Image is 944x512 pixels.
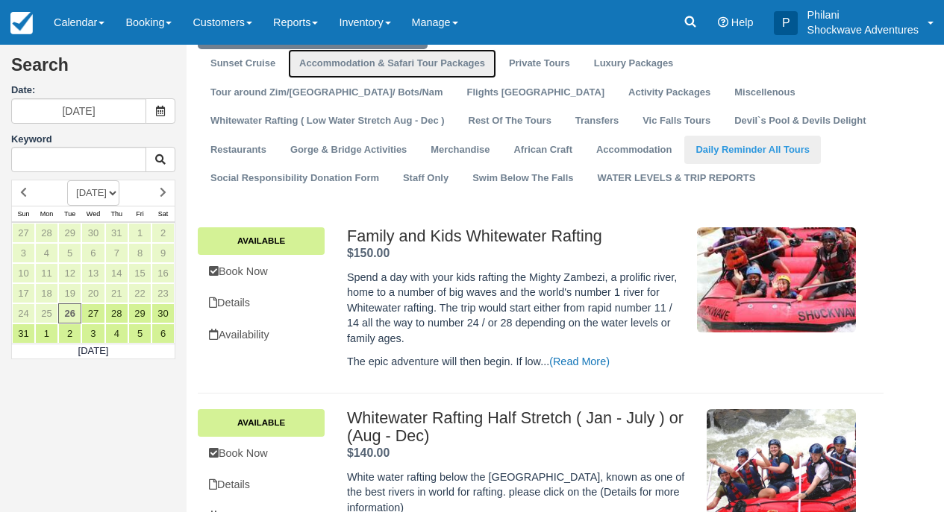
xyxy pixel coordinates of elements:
a: 30 [151,303,175,323]
a: 20 [81,283,104,303]
a: 6 [151,323,175,344]
a: Flights [GEOGRAPHIC_DATA] [456,78,616,107]
a: 19 [58,283,81,303]
th: Sun [12,206,35,222]
a: 16 [151,263,175,283]
a: 15 [128,263,151,283]
h2: Family and Kids Whitewater Rafting [347,227,686,245]
a: Available [198,227,325,254]
a: 10 [12,263,35,283]
a: 30 [81,223,104,243]
th: Wed [81,206,104,222]
a: 27 [81,303,104,323]
a: Vic Falls Tours [631,107,722,136]
a: 5 [58,243,81,263]
a: 9 [151,243,175,263]
h2: Search [11,56,175,83]
a: Activity Packages [617,78,722,107]
a: Tour around Zim/[GEOGRAPHIC_DATA]/ Bots/Nam [199,78,454,107]
a: 18 [35,283,58,303]
a: Details [198,288,325,318]
a: Accommodation & Safari Tour Packages [288,49,496,78]
a: African Craft [503,136,584,165]
a: Sunset Cruise [199,49,287,78]
a: 2 [151,223,175,243]
a: Availability [198,320,325,350]
a: Private Tours [498,49,581,78]
p: Shockwave Adventures [807,22,919,37]
a: Rest Of The Tours [457,107,563,136]
a: Transfers [564,107,630,136]
a: Whitewater Rafting ( Low Water Stretch Aug - Dec ) [199,107,456,136]
a: (Read More) [549,355,610,367]
a: 14 [105,263,128,283]
h2: Whitewater Rafting Half Stretch ( Jan - July ) or (Aug - Dec) [347,409,686,445]
a: 13 [81,263,104,283]
a: 5 [128,323,151,344]
a: Social Responsibility Donation Form [199,164,390,193]
a: 25 [35,303,58,323]
a: Available [198,409,325,436]
p: Spend a day with your kids rafting the Mighty Zambezi, a prolific river, home to a number of big ... [347,270,686,347]
a: 27 [12,223,35,243]
a: Restaurants [199,136,278,165]
a: 1 [35,323,58,344]
span: Help [731,16,754,28]
th: Sat [151,206,175,222]
a: Swim Below The Falls [461,164,584,193]
th: Mon [35,206,58,222]
a: 21 [105,283,128,303]
a: 28 [105,303,128,323]
a: 24 [12,303,35,323]
strong: Price: $140 [347,446,390,459]
a: 7 [105,243,128,263]
a: Miscellenous [723,78,806,107]
a: 26 [58,303,81,323]
span: $150.00 [347,247,390,259]
a: 12 [58,263,81,283]
img: M121-2 [697,227,855,332]
a: Book Now [198,256,325,287]
a: Book Now [198,438,325,469]
img: checkfront-main-nav-mini-logo.png [10,12,33,34]
a: 3 [12,243,35,263]
a: Luxury Packages [583,49,685,78]
a: WATER LEVELS & TRIP REPORTS [587,164,767,193]
a: 6 [81,243,104,263]
a: 17 [12,283,35,303]
label: Keyword [11,133,52,145]
p: The epic adventure will then begin. If low... [347,354,686,370]
i: Help [718,17,728,28]
a: Staff Only [392,164,460,193]
td: [DATE] [12,344,175,358]
div: P [774,11,798,35]
th: Fri [128,206,151,222]
span: $140.00 [347,446,390,459]
a: 29 [58,223,81,243]
a: 4 [105,323,128,344]
a: 28 [35,223,58,243]
a: 31 [12,323,35,344]
th: Thu [105,206,128,222]
button: Keyword Search [146,147,175,172]
a: 1 [128,223,151,243]
a: 8 [128,243,151,263]
a: Gorge & Bridge Activities [279,136,418,165]
a: 11 [35,263,58,283]
a: 31 [105,223,128,243]
th: Tue [58,206,81,222]
a: Daily Reminder All Tours [684,136,821,165]
a: 4 [35,243,58,263]
a: 22 [128,283,151,303]
label: Date: [11,83,175,98]
p: Philani [807,7,919,22]
strong: Price: $150 [347,247,390,259]
a: Devil`s Pool & Devils Delight [723,107,877,136]
a: Accommodation [585,136,683,165]
a: 23 [151,283,175,303]
a: Merchandise [419,136,501,165]
a: 29 [128,303,151,323]
a: Details [198,470,325,500]
a: 2 [58,323,81,344]
a: 3 [81,323,104,344]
